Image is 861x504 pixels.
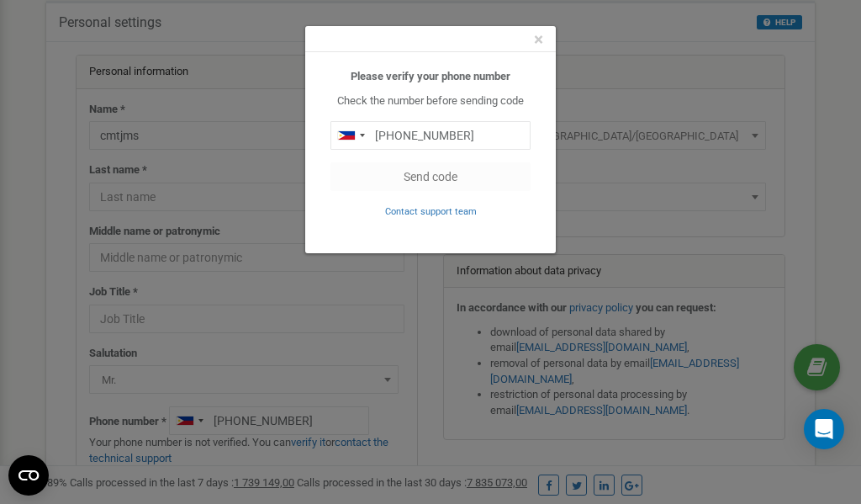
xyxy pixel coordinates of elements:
div: Open Intercom Messenger [804,409,844,449]
b: Please verify your phone number [351,70,510,82]
div: Telephone country code [331,122,370,149]
button: Send code [330,162,531,191]
input: 0905 123 4567 [330,121,531,150]
button: Close [534,31,543,49]
small: Contact support team [385,206,477,217]
span: × [534,29,543,50]
p: Check the number before sending code [330,93,531,109]
button: Open CMP widget [8,455,49,496]
a: Contact support team [385,204,477,217]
